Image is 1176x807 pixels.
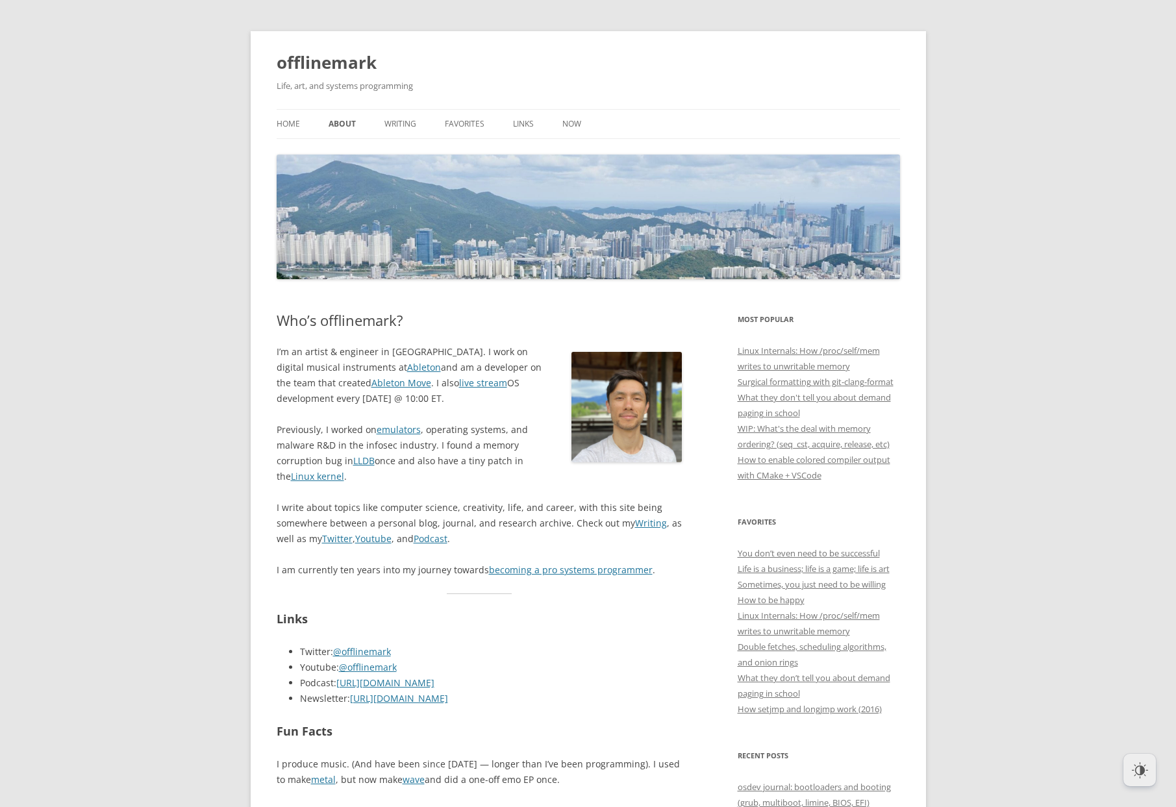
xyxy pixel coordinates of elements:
[384,110,416,138] a: Writing
[738,641,886,668] a: Double fetches, scheduling algorithms, and onion rings
[403,773,425,786] a: wave
[738,578,886,590] a: Sometimes, you just need to be willing
[300,660,682,675] li: Youtube:
[277,110,300,138] a: Home
[291,470,344,482] a: Linux kernel
[513,110,534,138] a: Links
[277,500,682,547] p: I write about topics like computer science, creativity, life, and career, with this site being so...
[407,361,441,373] a: Ableton
[322,532,353,545] a: Twitter
[277,756,682,788] p: I produce music. (And have been since [DATE] — longer than I’ve been programming). I used to make...
[353,454,375,467] a: LLDB
[277,562,682,578] p: I am currently ten years into my journey towards .
[414,532,447,545] a: Podcast
[377,423,421,436] a: emulators
[311,773,336,786] a: metal
[738,672,890,699] a: What they don’t tell you about demand paging in school
[350,692,448,704] a: [URL][DOMAIN_NAME]
[300,691,682,706] li: Newsletter:
[738,748,900,764] h3: Recent Posts
[738,547,880,559] a: You don’t even need to be successful
[277,610,682,628] h2: Links
[300,675,682,691] li: Podcast:
[738,376,894,388] a: Surgical formatting with git-clang-format
[738,423,890,450] a: WIP: What's the deal with memory ordering? (seq_cst, acquire, release, etc)
[738,610,880,637] a: Linux Internals: How /proc/self/mem writes to unwritable memory
[300,644,682,660] li: Twitter:
[562,110,581,138] a: Now
[336,677,434,689] a: [URL][DOMAIN_NAME]
[277,312,682,329] h1: Who’s offlinemark?
[445,110,484,138] a: Favorites
[277,78,900,93] h2: Life, art, and systems programming
[738,345,880,372] a: Linux Internals: How /proc/self/mem writes to unwritable memory
[371,377,431,389] a: Ableton Move
[738,594,805,606] a: How to be happy
[738,514,900,530] h3: Favorites
[277,344,682,406] p: I’m an artist & engineer in [GEOGRAPHIC_DATA]. I work on digital musical instruments at and am a ...
[635,517,667,529] a: Writing
[738,454,890,481] a: How to enable colored compiler output with CMake + VSCode
[489,564,653,576] a: becoming a pro systems programmer
[738,703,882,715] a: How setjmp and longjmp work (2016)
[333,645,391,658] a: @offlinemark
[339,661,397,673] a: @offlinemark
[738,391,891,419] a: What they don't tell you about demand paging in school
[277,155,900,279] img: offlinemark
[329,110,356,138] a: About
[277,47,377,78] a: offlinemark
[277,422,682,484] p: Previously, I worked on , operating systems, and malware R&D in the infosec industry. I found a m...
[738,563,890,575] a: Life is a business; life is a game; life is art
[355,532,392,545] a: Youtube
[738,312,900,327] h3: Most Popular
[459,377,507,389] a: live stream
[277,722,682,741] h2: Fun Facts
